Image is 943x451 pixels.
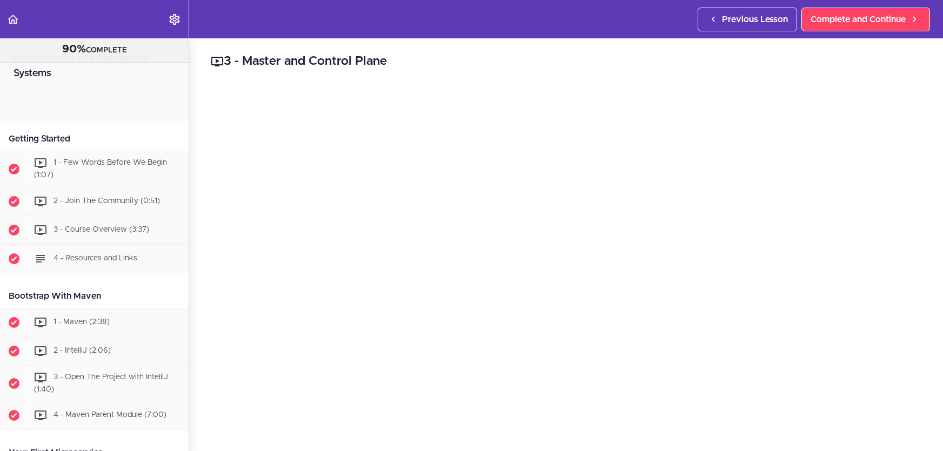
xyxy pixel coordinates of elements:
[14,43,175,57] div: COMPLETE
[698,8,797,31] a: Previous Lesson
[62,44,86,55] span: 90%
[53,412,166,419] span: 4 - Maven Parent Module (7:00)
[34,373,168,393] span: 3 - Open The Project with IntelliJ (1:40)
[211,52,921,71] h2: 3 - Master and Control Plane
[53,347,111,354] span: 2 - IntelliJ (2:06)
[168,13,181,26] svg: Settings Menu
[6,13,19,26] svg: Back to course curriculum
[722,13,788,26] span: Previous Lesson
[811,13,906,26] span: Complete and Continue
[53,226,149,233] span: 3 - Course Overview (3:37)
[53,254,137,262] span: 4 - Resources and Links
[34,159,167,179] span: 1 - Few Words Before We Begin (1:07)
[53,318,110,326] span: 1 - Maven (2:38)
[53,197,160,205] span: 2 - Join The Community (0:51)
[801,8,930,31] a: Complete and Continue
